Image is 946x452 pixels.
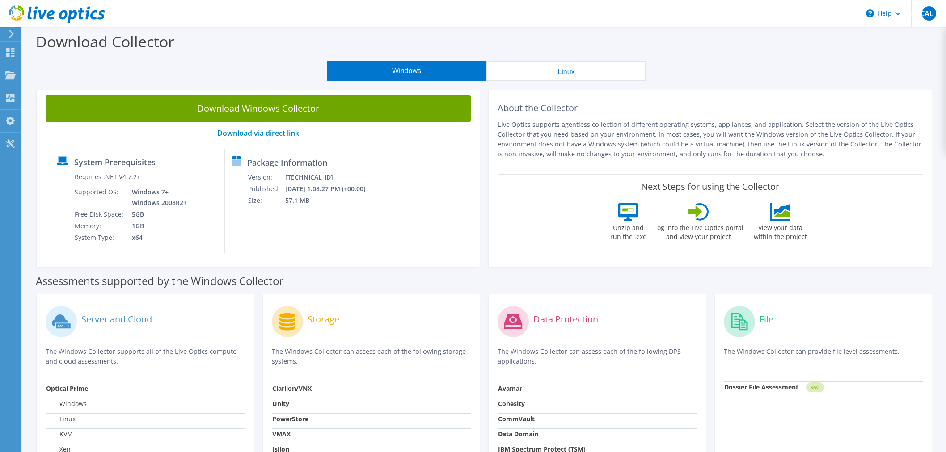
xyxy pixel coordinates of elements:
strong: Clariion/VNX [272,384,312,393]
label: Package Information [247,158,327,167]
a: Download Windows Collector [46,95,471,122]
strong: Unity [272,399,289,408]
td: 1GB [125,220,189,232]
td: Free Disk Space: [74,209,125,220]
label: Data Protection [533,315,598,324]
td: [DATE] 1:08:27 PM (+00:00) [285,183,377,195]
p: The Windows Collector can assess each of the following DPS applications. [498,347,697,366]
label: Unzip and run the .exe [608,221,649,241]
label: Log into the Live Optics portal and view your project [654,221,744,241]
tspan: NEW! [810,385,819,390]
label: Server and Cloud [81,315,152,324]
td: Version: [248,172,285,183]
td: Published: [248,183,285,195]
strong: VMAX [272,430,291,438]
label: Storage [308,315,339,324]
td: Size: [248,195,285,206]
strong: Data Domain [498,430,538,438]
label: Linux [46,414,76,423]
label: Requires .NET V4.7.2+ [75,172,140,181]
label: KVM [46,430,73,439]
td: Supported OS: [74,186,125,209]
strong: Optical Prime [46,384,88,393]
strong: PowerStore [272,414,308,423]
p: The Windows Collector can assess each of the following storage systems. [272,347,471,366]
p: The Windows Collector can provide file level assessments. [724,347,923,365]
strong: Avamar [498,384,522,393]
span: [MEDICAL_DATA] [922,6,936,21]
label: File [760,315,773,324]
td: Windows 7+ Windows 2008R2+ [125,186,189,209]
label: Next Steps for using the Collector [641,181,779,192]
label: View your data within the project [748,221,813,241]
label: Assessments supported by the Windows Collector [36,276,283,285]
label: System Prerequisites [74,158,156,167]
svg: \n [866,9,874,17]
p: The Windows Collector supports all of the Live Optics compute and cloud assessments. [46,347,245,366]
strong: Dossier File Assessment [724,383,798,391]
a: Download via direct link [217,128,299,138]
td: System Type: [74,232,125,243]
label: Windows [46,399,87,408]
p: Live Optics supports agentless collection of different operating systems, appliances, and applica... [498,120,923,159]
strong: CommVault [498,414,535,423]
td: 57.1 MB [285,195,377,206]
td: x64 [125,232,189,243]
label: Download Collector [36,31,174,52]
td: Memory: [74,220,125,232]
strong: Cohesity [498,399,525,408]
h2: About the Collector [498,103,923,113]
button: Windows [327,61,486,81]
td: 5GB [125,209,189,220]
td: [TECHNICAL_ID] [285,172,377,183]
button: Linux [486,61,646,81]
